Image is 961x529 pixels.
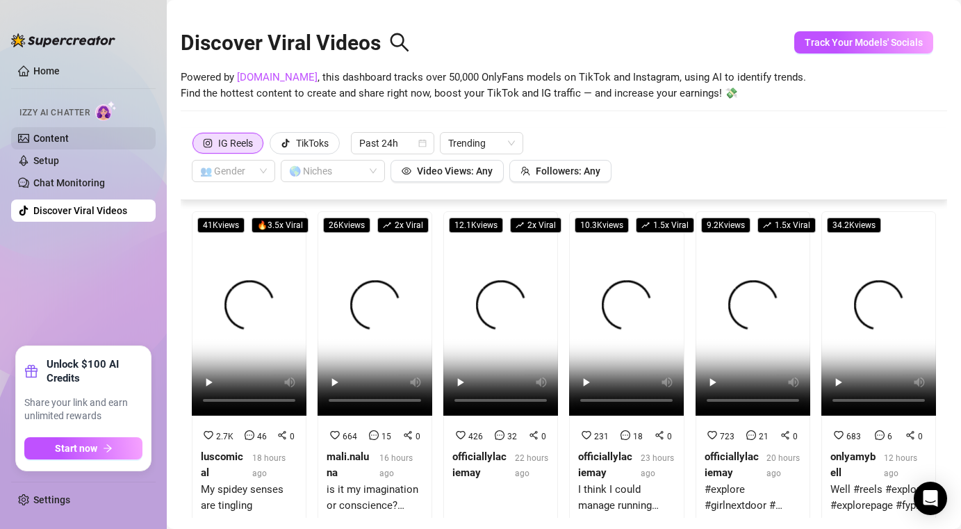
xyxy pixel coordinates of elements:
span: share-alt [277,430,287,440]
span: Powered by , this dashboard tracks over 50,000 OnlyFans models on TikTok and Instagram, using AI ... [181,70,806,102]
div: I think I could manage running equipment for sure! #[US_STATE] #minnesotastatefair #heavyequipment [578,482,675,514]
a: Chat Monitoring [33,177,105,188]
span: 18 hours ago [252,453,286,478]
span: rise [641,221,650,229]
img: AI Chatter [95,101,117,121]
span: 34.2K views [827,218,881,233]
div: Open Intercom Messenger [914,482,947,515]
button: Start nowarrow-right [24,437,142,459]
span: 0 [541,432,546,441]
span: Izzy AI Chatter [19,106,90,120]
strong: luscomical [201,450,243,480]
button: Video Views: Any [391,160,504,182]
strong: officiallylaciemay [578,450,632,480]
span: 23 hours ago [641,453,674,478]
span: 46 [257,432,267,441]
strong: Unlock $100 AI Credits [47,357,142,385]
span: Start now [55,443,97,454]
span: rise [383,221,391,229]
strong: officiallylaciemay [705,450,759,480]
span: 20 hours ago [766,453,800,478]
span: 🔥 3.5 x Viral [252,218,309,233]
span: 9.2K views [701,218,750,233]
span: share-alt [655,430,664,440]
span: instagram [203,138,213,148]
a: [DOMAIN_NAME] [237,71,318,83]
span: 10.3K views [575,218,629,233]
span: Video Views: Any [417,165,493,177]
span: 0 [918,432,923,441]
span: Track Your Models' Socials [805,37,923,48]
a: Home [33,65,60,76]
span: eye [402,166,411,176]
span: message [621,430,630,440]
span: 683 [846,432,861,441]
a: Discover Viral Videos [33,205,127,216]
span: 0 [290,432,295,441]
span: rise [763,221,771,229]
span: heart [834,430,844,440]
span: 1.5 x Viral [757,218,816,233]
span: heart [330,430,340,440]
span: share-alt [905,430,915,440]
img: logo-BBDzfeDw.svg [11,33,115,47]
span: 12.1K views [449,218,503,233]
span: heart [456,430,466,440]
div: IG Reels [218,133,253,154]
span: 0 [416,432,420,441]
span: Past 24h [359,133,426,154]
span: 0 [793,432,798,441]
span: 15 [381,432,391,441]
span: share-alt [403,430,413,440]
a: Setup [33,155,59,166]
span: 2.7K [216,432,233,441]
span: 32 [507,432,517,441]
span: 12 hours ago [884,453,917,478]
span: heart [582,430,591,440]
span: rise [516,221,524,229]
span: 664 [343,432,357,441]
div: My spidey senses are tingling [201,482,297,514]
span: 21 [759,432,769,441]
span: heart [707,430,717,440]
span: 6 [887,432,892,441]
div: TikToks [296,133,329,154]
span: gift [24,364,38,378]
span: 18 [633,432,643,441]
strong: officiallylaciemay [452,450,507,480]
span: message [875,430,885,440]
span: 26K views [323,218,370,233]
button: Followers: Any [509,160,611,182]
span: message [245,430,254,440]
span: Share your link and earn unlimited rewards [24,396,142,423]
span: 22 hours ago [515,453,548,478]
div: is it my imagination or conscience? #jeepinvasion #builtfordtough #babyemmanuel #[GEOGRAPHIC_DATA] [327,482,423,514]
span: message [495,430,504,440]
span: 231 [594,432,609,441]
span: 2 x Viral [377,218,429,233]
span: 41K views [197,218,245,233]
strong: onlyamybell [830,450,876,480]
div: Well #reels #explore #explorepage #fyp #viral #datingadviceformen [830,482,927,514]
span: share-alt [780,430,790,440]
span: arrow-right [103,443,113,453]
span: calendar [418,139,427,147]
span: Trending [448,133,515,154]
a: Settings [33,494,70,505]
span: Followers: Any [536,165,600,177]
span: 1.5 x Viral [636,218,694,233]
strong: mali.naluna [327,450,369,480]
span: 0 [667,432,672,441]
h2: Discover Viral Videos [181,30,410,56]
span: team [520,166,530,176]
div: #explore #girlnextdoor #[US_STATE] [705,482,801,514]
span: tik-tok [281,138,290,148]
span: message [369,430,379,440]
span: heart [204,430,213,440]
button: Track Your Models' Socials [794,31,933,54]
span: 723 [720,432,734,441]
span: message [746,430,756,440]
span: 16 hours ago [379,453,413,478]
span: share-alt [529,430,539,440]
a: Content [33,133,69,144]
